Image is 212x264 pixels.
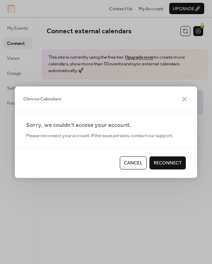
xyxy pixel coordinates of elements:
[23,96,61,103] span: Choose Calendars
[26,132,173,139] span: Please reconnect your account. If the issue persists, contact our support.
[26,121,184,130] div: Sorry, we couldn't access your account.
[149,157,186,169] button: Reconnect
[124,160,142,167] span: Cancel
[154,160,182,167] span: Reconnect
[120,157,147,169] button: Cancel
